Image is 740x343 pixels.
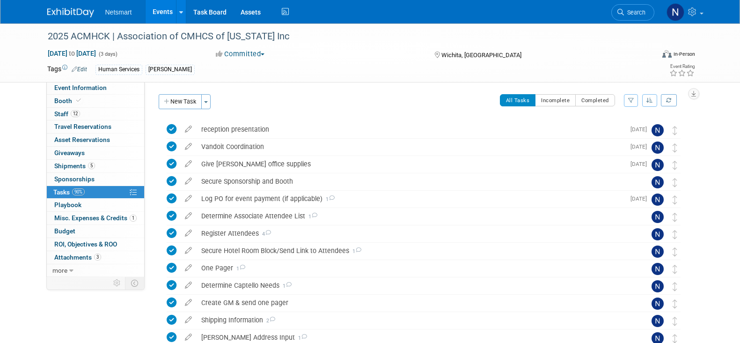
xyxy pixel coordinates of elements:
img: Nina Finn [652,124,664,136]
i: Move task [673,161,677,170]
i: Move task [673,317,677,326]
div: Log PO for event payment (if applicable) [197,191,625,207]
a: edit [180,316,197,324]
span: 4 [259,231,271,237]
span: (3 days) [98,51,117,57]
img: ExhibitDay [47,8,94,17]
img: Nina Finn [652,280,664,292]
a: edit [180,142,197,151]
a: Booth [47,95,144,107]
span: Attachments [54,254,101,261]
a: Giveaways [47,147,144,159]
img: Nina Finn [652,315,664,327]
span: 3 [94,254,101,261]
img: Nina Finn [652,298,664,310]
span: 1 [295,335,307,341]
span: ROI, Objectives & ROO [54,240,117,248]
div: Register Attendees [197,225,633,241]
a: edit [180,298,197,307]
img: Nina Finn [652,228,664,240]
img: Nina Finn [652,246,664,258]
img: Format-Inperson.png [662,50,672,58]
div: Vandoit Coordination [197,139,625,155]
span: more [52,267,67,274]
span: 1 [349,248,361,254]
span: Staff [54,110,80,118]
a: Asset Reservations [47,134,144,146]
span: Event Information [54,84,107,91]
div: 2025 ACMHCK | Association of CMHCS of [US_STATE] Inc [44,28,640,45]
i: Move task [673,334,677,343]
a: more [47,264,144,277]
a: Misc. Expenses & Credits1 [47,212,144,224]
i: Move task [673,265,677,274]
i: Move task [673,282,677,291]
img: Nina Finn [652,176,664,188]
a: Tasks90% [47,186,144,199]
a: Shipments5 [47,160,144,172]
span: Budget [54,227,75,235]
span: [DATE] [630,161,652,167]
td: Toggle Event Tabs [125,277,144,289]
a: Refresh [661,94,677,106]
a: edit [180,264,197,272]
a: Attachments3 [47,251,144,264]
img: Nina Finn [667,3,684,21]
i: Move task [673,143,677,152]
a: Travel Reservations [47,120,144,133]
td: Personalize Event Tab Strip [109,277,125,289]
div: Event Format [599,49,696,63]
div: Secure Hotel Room Block/Send Link to Attendees [197,243,633,259]
a: edit [180,212,197,220]
a: edit [180,281,197,290]
a: edit [180,125,197,134]
i: Move task [673,126,677,135]
a: edit [180,160,197,168]
span: 1 [305,214,317,220]
td: Tags [47,64,87,75]
div: In-Person [673,51,695,58]
i: Booth reservation complete [76,98,81,103]
a: Sponsorships [47,173,144,186]
span: Travel Reservations [54,123,111,130]
span: 12 [71,110,80,117]
a: edit [180,229,197,238]
img: Nina Finn [652,211,664,223]
a: Staff12 [47,108,144,120]
span: [DATE] [630,126,652,133]
a: Event Information [47,82,144,94]
img: Nina Finn [652,194,664,206]
a: Search [611,4,654,21]
a: Budget [47,225,144,238]
span: Playbook [54,201,81,209]
div: Create GM & send one pager [197,295,633,311]
button: Completed [575,94,615,106]
a: edit [180,194,197,203]
img: Nina Finn [652,159,664,171]
img: Nina Finn [652,263,664,275]
i: Move task [673,247,677,256]
span: 90% [72,188,85,195]
span: Giveaways [54,149,85,157]
div: reception presentation [197,121,625,137]
div: Determine Captello Needs [197,277,633,293]
span: Sponsorships [54,175,95,183]
div: Human Services [95,65,142,75]
span: 1 [322,196,335,202]
span: Netsmart [105,8,132,16]
div: [PERSON_NAME] [146,65,195,75]
span: Wichita, [GEOGRAPHIC_DATA] [441,52,521,59]
i: Move task [673,230,677,239]
div: Determine Associate Attendee List [197,208,633,224]
span: to [67,50,76,57]
span: 1 [233,266,245,272]
i: Move task [673,213,677,222]
span: [DATE] [DATE] [47,49,96,58]
div: Give [PERSON_NAME] office supplies [197,156,625,172]
span: Booth [54,97,83,104]
div: Secure Sponsorship and Booth [197,173,633,189]
span: Tasks [53,188,85,196]
span: [DATE] [630,143,652,150]
span: 1 [130,215,137,222]
button: Incomplete [535,94,576,106]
